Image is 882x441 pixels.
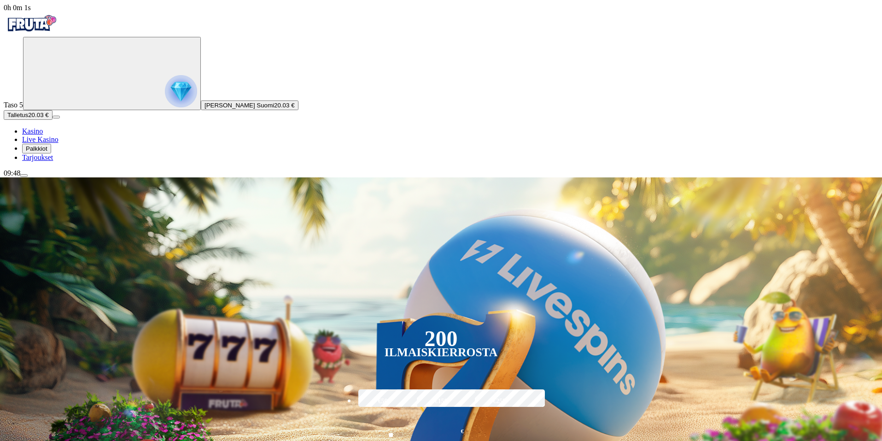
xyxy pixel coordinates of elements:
[53,116,60,118] button: menu
[4,4,31,12] span: user session time
[274,102,294,109] span: 20.03 €
[356,388,409,415] label: €50
[385,347,498,358] div: Ilmaiskierrosta
[204,102,274,109] span: [PERSON_NAME] Suomi
[20,174,28,177] button: menu
[4,110,53,120] button: Talletusplus icon20.03 €
[4,169,20,177] span: 09:48
[4,101,23,109] span: Taso 5
[4,12,878,162] nav: Primary
[22,127,43,135] a: diamond iconKasino
[461,427,464,436] span: €
[424,333,457,344] div: 200
[22,153,53,161] span: Tarjoukset
[26,145,47,152] span: Palkkiot
[4,12,59,35] img: Fruta
[201,100,298,110] button: [PERSON_NAME] Suomi20.03 €
[22,135,58,143] a: poker-chip iconLive Kasino
[415,388,468,415] label: €150
[473,388,526,415] label: €250
[4,29,59,36] a: Fruta
[22,153,53,161] a: gift-inverted iconTarjoukset
[165,75,197,107] img: reward progress
[22,144,51,153] button: reward iconPalkkiot
[22,127,43,135] span: Kasino
[22,135,58,143] span: Live Kasino
[28,112,48,118] span: 20.03 €
[7,112,28,118] span: Talletus
[23,37,201,110] button: reward progress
